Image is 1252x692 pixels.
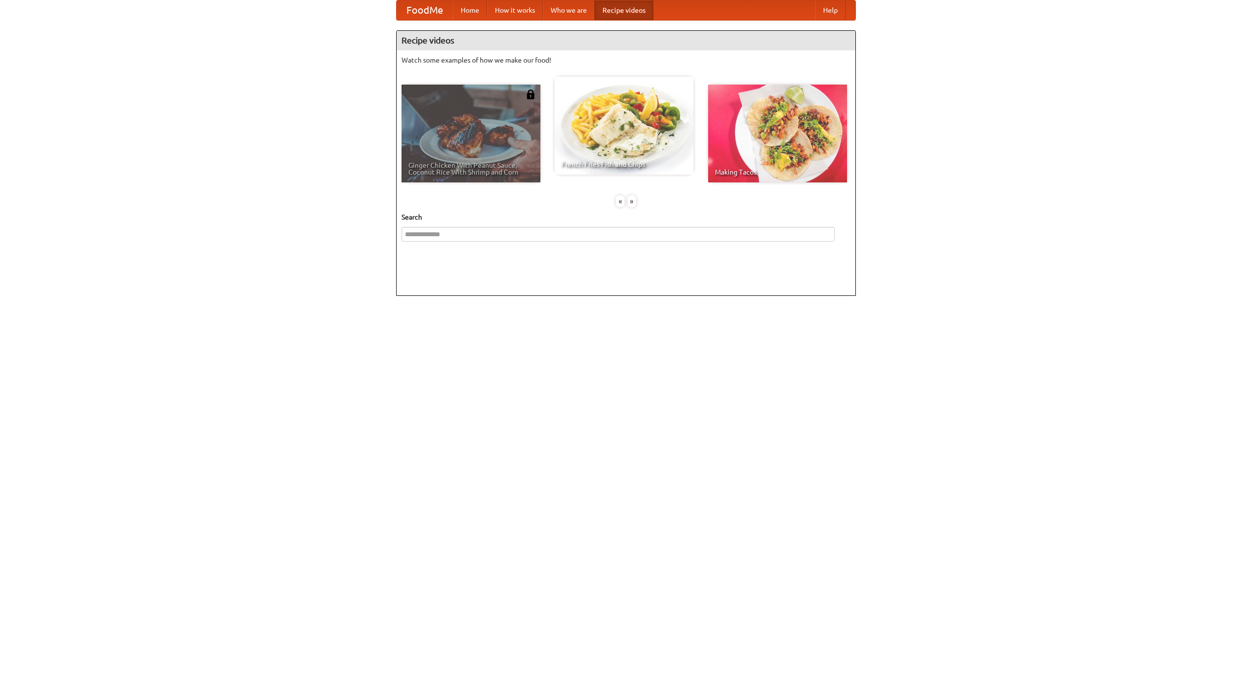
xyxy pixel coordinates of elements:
a: FoodMe [397,0,453,20]
h4: Recipe videos [397,31,855,50]
a: How it works [487,0,543,20]
div: « [616,195,625,207]
a: Help [815,0,846,20]
a: Making Tacos [708,85,847,182]
img: 483408.png [526,89,536,99]
span: French Fries Fish and Chips [561,161,687,168]
a: French Fries Fish and Chips [555,77,693,175]
h5: Search [402,212,850,222]
a: Who we are [543,0,595,20]
p: Watch some examples of how we make our food! [402,55,850,65]
a: Recipe videos [595,0,653,20]
a: Home [453,0,487,20]
div: » [627,195,636,207]
span: Making Tacos [715,169,840,176]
